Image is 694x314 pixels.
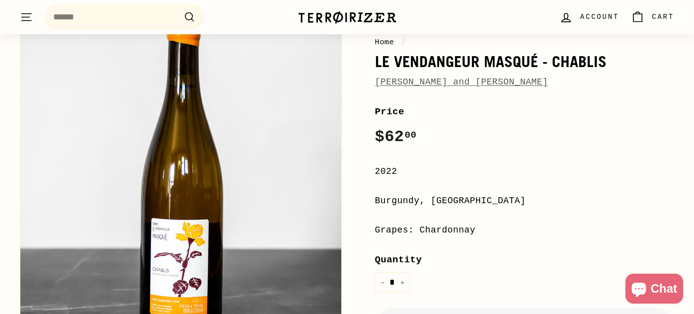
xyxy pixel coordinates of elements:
label: Price [375,104,675,119]
span: Account [580,11,619,22]
h1: Le Vendangeur Masqué - Chablis [375,53,675,70]
a: Account [553,2,625,32]
div: 2022 [375,164,675,179]
input: quantity [375,272,410,293]
a: Cart [625,2,680,32]
button: Increase item quantity by one [395,272,410,293]
label: Quantity [375,252,675,267]
span: Cart [652,11,674,22]
a: Home [375,38,394,47]
button: Reduce item quantity by one [375,272,390,293]
inbox-online-store-chat: Shopify online store chat [622,274,686,306]
span: $62 [375,128,417,146]
nav: breadcrumbs [375,36,675,48]
div: Grapes: Chardonnay [375,223,675,237]
sup: 00 [404,130,416,141]
a: [PERSON_NAME] and [PERSON_NAME] [375,77,548,87]
span: / [399,38,409,47]
div: Burgundy, [GEOGRAPHIC_DATA] [375,194,675,208]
